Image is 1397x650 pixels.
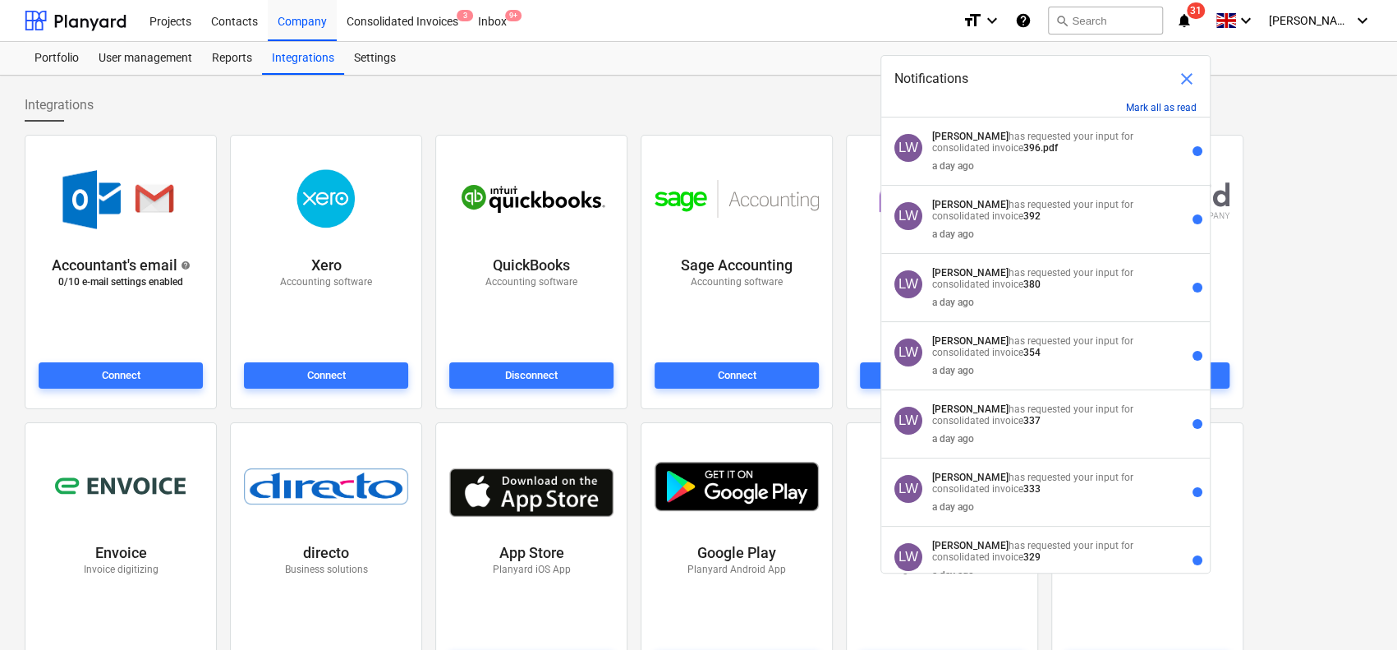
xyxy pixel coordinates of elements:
[244,362,408,389] button: Connect
[1177,69,1197,89] span: close
[898,344,918,360] span: LW
[655,462,819,511] img: play_store.png
[697,543,776,563] p: Google Play
[687,563,786,577] p: Planyard Android App
[691,275,783,289] p: Accounting software
[894,543,922,571] div: Laura Weston
[303,543,349,563] p: directo
[898,549,918,565] span: LW
[860,362,1024,389] button: Connect
[932,540,1161,563] p: has requested your input for consolidated invoice
[1353,11,1372,30] i: keyboard_arrow_down
[58,275,183,289] p: 0 / 10 e-mail settings enabled
[493,256,570,275] p: QuickBooks
[95,543,147,563] p: Envoice
[894,407,922,435] div: Laura Weston
[1023,142,1058,154] strong: 396.pdf
[655,180,819,218] img: sage_accounting.svg
[493,563,571,577] p: Planyard iOS App
[52,256,191,275] div: Accountant's email
[311,256,342,275] p: Xero
[932,160,974,172] div: a day ago
[894,69,968,89] span: Notifications
[1187,2,1205,19] span: 31
[48,158,194,240] img: accountant-email.png
[932,569,974,581] div: a day ago
[932,228,974,240] div: a day ago
[894,475,922,503] div: Laura Weston
[932,403,1009,415] strong: [PERSON_NAME]
[344,42,406,75] a: Settings
[449,362,613,389] button: Disconnect
[280,275,372,289] p: Accounting software
[89,42,202,75] a: User management
[932,267,1009,279] strong: [PERSON_NAME]
[932,433,974,445] div: a day ago
[932,365,974,376] div: a day ago
[39,362,203,389] button: Connect
[25,95,94,115] span: Integrations
[1023,279,1041,290] strong: 380
[1236,11,1256,30] i: keyboard_arrow_down
[898,413,918,428] span: LW
[932,403,1161,426] p: has requested your input for consolidated invoice
[25,42,89,75] a: Portfolio
[894,134,922,162] div: Laura Weston
[898,140,918,155] span: LW
[898,208,918,224] span: LW
[55,471,186,503] img: envoice.svg
[681,256,793,275] p: Sage Accounting
[894,339,922,366] div: Laura Weston
[898,276,918,292] span: LW
[1023,347,1041,358] strong: 354
[307,366,346,385] div: Connect
[202,42,262,75] a: Reports
[932,501,974,513] div: a day ago
[1048,7,1163,35] button: Search
[102,366,140,385] div: Connect
[932,131,1161,154] p: has requested your input for consolidated invoice
[932,131,1009,142] strong: [PERSON_NAME]
[1023,483,1041,495] strong: 333
[457,10,473,21] span: 3
[932,297,974,308] div: a day ago
[932,267,1161,290] p: has requested your input for consolidated invoice
[1023,415,1041,426] strong: 337
[932,540,1009,551] strong: [PERSON_NAME]
[485,275,577,289] p: Accounting software
[894,270,922,298] div: Laura Weston
[932,199,1009,210] strong: [PERSON_NAME]
[1315,571,1397,650] iframe: Chat Widget
[932,472,1009,483] strong: [PERSON_NAME]
[932,472,1161,495] p: has requested your input for consolidated invoice
[1269,14,1351,27] span: [PERSON_NAME]
[177,260,191,270] span: help
[932,335,1161,358] p: has requested your input for consolidated invoice
[262,42,344,75] a: Integrations
[505,366,558,385] div: Disconnect
[932,199,1161,222] p: has requested your input for consolidated invoice
[84,563,159,577] p: Invoice digitizing
[499,543,564,563] p: App Store
[505,10,522,21] span: 9+
[449,173,613,225] img: quickbooks.svg
[285,563,368,577] p: Business solutions
[718,366,756,385] div: Connect
[894,202,922,230] div: Laura Weston
[864,158,1020,240] img: myob_logo.png
[1126,102,1197,113] button: Mark all as read
[898,481,918,496] span: LW
[244,468,408,504] img: directo.png
[932,335,1009,347] strong: [PERSON_NAME]
[268,158,385,240] img: xero.png
[655,362,819,389] button: Connect
[449,456,613,517] img: app_store.jpg
[1023,210,1041,222] strong: 392
[1023,551,1041,563] strong: 329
